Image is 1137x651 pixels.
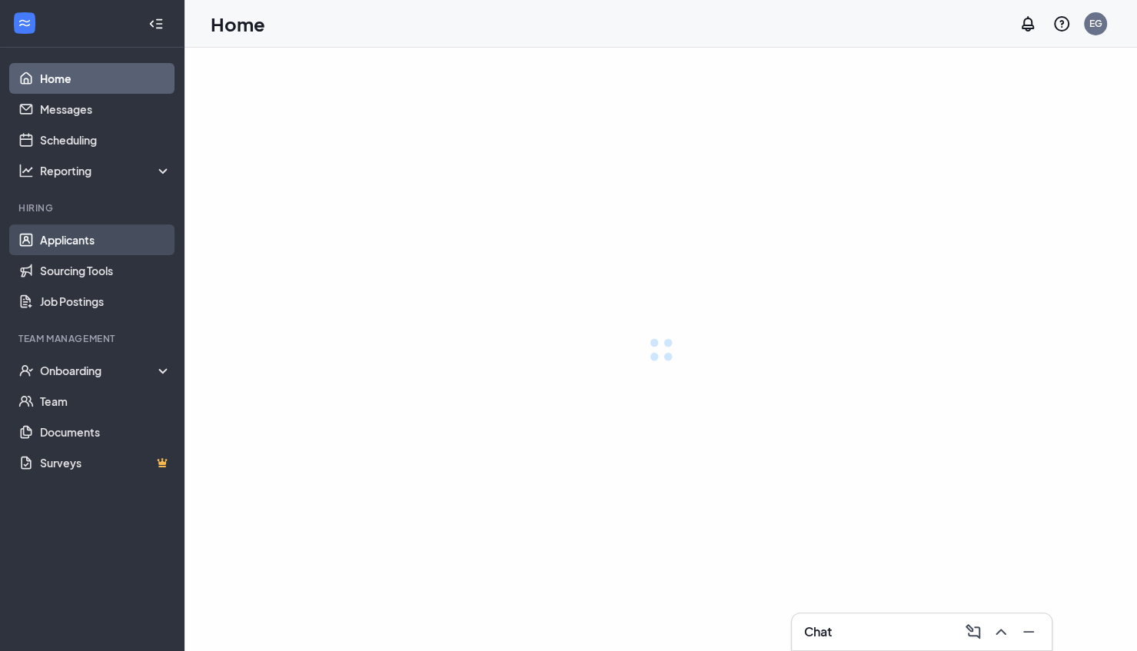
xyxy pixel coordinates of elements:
div: Team Management [18,332,168,345]
a: SurveysCrown [40,447,171,478]
a: Documents [40,417,171,447]
svg: UserCheck [18,363,34,378]
svg: QuestionInfo [1052,15,1071,33]
a: Scheduling [40,125,171,155]
svg: Notifications [1019,15,1037,33]
div: Hiring [18,201,168,214]
button: Minimize [1015,619,1039,644]
button: ChevronUp [987,619,1012,644]
button: ComposeMessage [959,619,984,644]
div: Reporting [40,163,172,178]
a: Messages [40,94,171,125]
svg: Analysis [18,163,34,178]
a: Home [40,63,171,94]
h1: Home [211,11,265,37]
div: Onboarding [40,363,172,378]
a: Sourcing Tools [40,255,171,286]
h3: Chat [804,623,832,640]
svg: Minimize [1019,623,1038,641]
a: Job Postings [40,286,171,317]
svg: Collapse [148,16,164,32]
a: Team [40,386,171,417]
div: EG [1089,17,1102,30]
a: Applicants [40,224,171,255]
svg: ChevronUp [992,623,1010,641]
svg: WorkstreamLogo [17,15,32,31]
svg: ComposeMessage [964,623,982,641]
